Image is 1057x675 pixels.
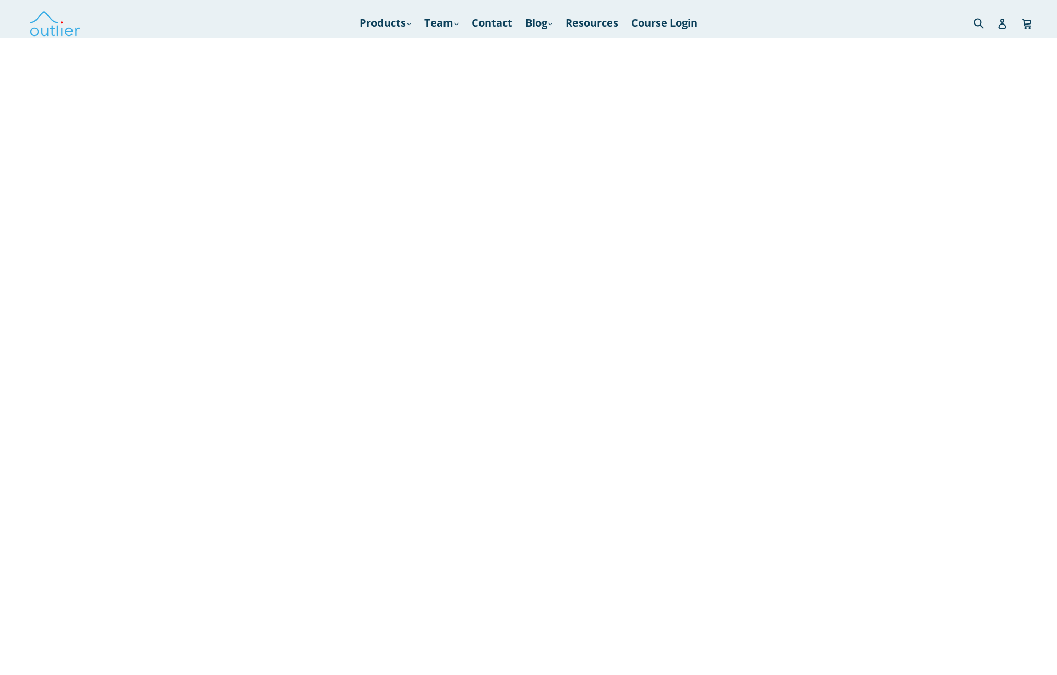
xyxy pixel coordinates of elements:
a: Products [354,14,416,32]
a: Team [419,14,464,32]
a: Course Login [626,14,703,32]
a: Resources [560,14,623,32]
input: Search [971,12,1000,33]
a: Blog [520,14,558,32]
img: Outlier Linguistics [29,8,81,38]
a: Contact [466,14,518,32]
